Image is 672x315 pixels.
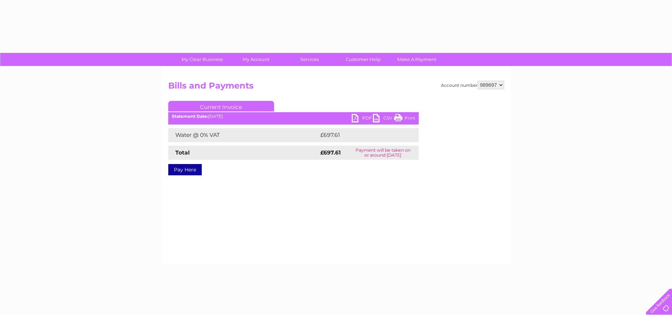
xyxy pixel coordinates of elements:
[280,53,339,66] a: Services
[347,146,418,160] td: Payment will be taken on or around [DATE]
[168,128,319,142] td: Water @ 0% VAT
[168,81,504,94] h2: Bills and Payments
[173,53,231,66] a: My Clear Business
[172,114,208,119] b: Statement Date:
[319,128,406,142] td: £697.61
[388,53,446,66] a: Make A Payment
[168,114,419,119] div: [DATE]
[227,53,285,66] a: My Account
[320,149,341,156] strong: £697.61
[373,114,394,124] a: CSV
[394,114,415,124] a: Print
[441,81,504,89] div: Account number
[168,101,274,111] a: Current Invoice
[352,114,373,124] a: PDF
[168,164,202,175] a: Pay Here
[334,53,392,66] a: Customer Help
[175,149,190,156] strong: Total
